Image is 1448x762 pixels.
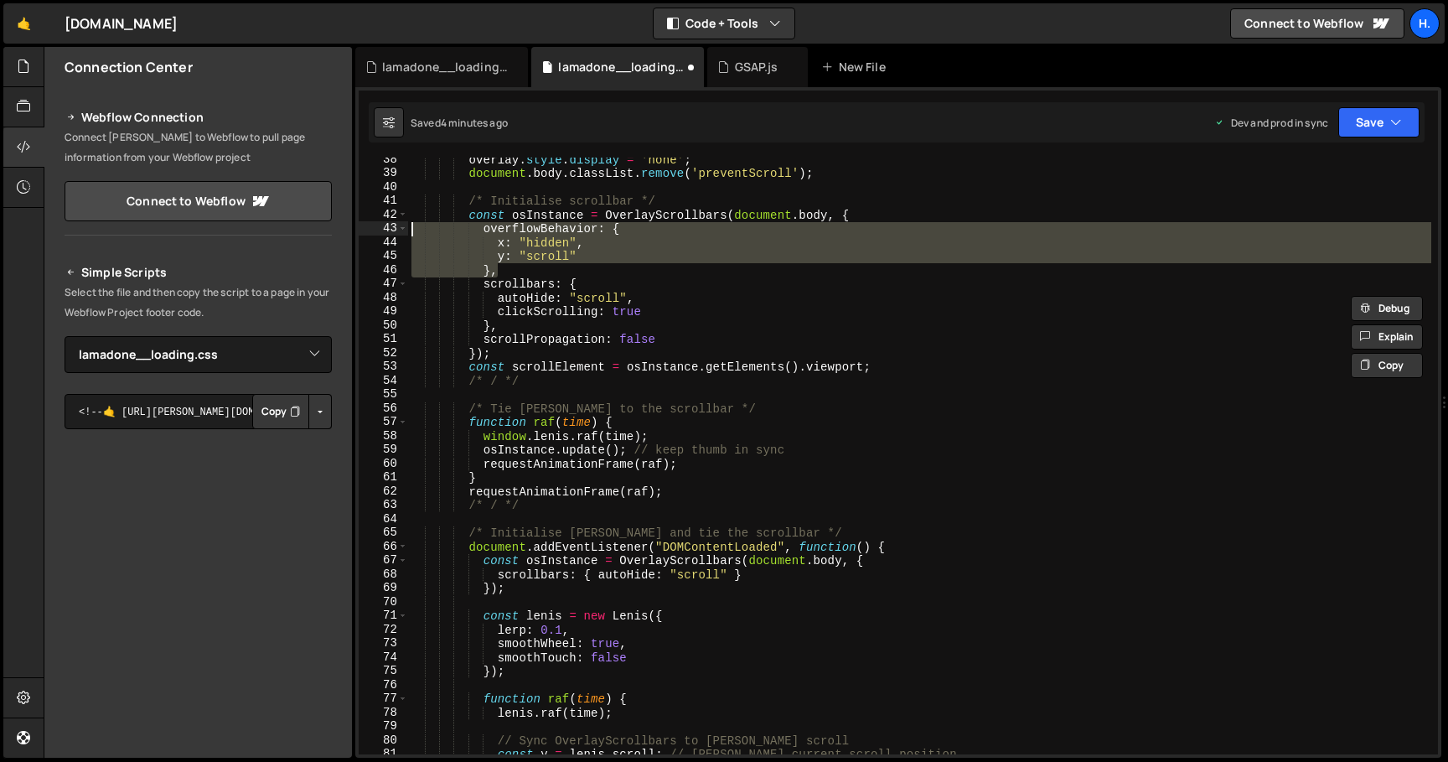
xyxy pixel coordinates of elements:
div: New File [821,59,892,75]
div: 68 [359,568,408,582]
div: 43 [359,221,408,236]
div: 53 [359,360,408,374]
div: Saved [411,116,508,130]
textarea: <!--🤙 [URL][PERSON_NAME][DOMAIN_NAME]> <script>document.addEventListener("DOMContentLoaded", func... [65,394,332,429]
div: Button group with nested dropdown [252,394,332,429]
div: 67 [359,553,408,568]
div: 65 [359,526,408,540]
button: Copy [252,394,309,429]
a: Connect to Webflow [65,181,332,221]
a: 🤙 [3,3,44,44]
div: 71 [359,609,408,623]
div: 59 [359,443,408,457]
h2: Connection Center [65,58,193,76]
div: 72 [359,623,408,637]
div: 66 [359,540,408,554]
button: Explain [1351,324,1423,350]
div: 69 [359,581,408,595]
div: Dev and prod in sync [1214,116,1328,130]
div: 78 [359,706,408,720]
div: 55 [359,387,408,402]
div: 44 [359,236,408,250]
p: Select the file and then copy the script to a page in your Webflow Project footer code. [65,283,332,323]
button: Save [1338,107,1420,137]
div: 42 [359,208,408,222]
div: 56 [359,402,408,416]
div: 70 [359,595,408,609]
p: Connect [PERSON_NAME] to Webflow to pull page information from your Webflow project [65,127,332,168]
div: 45 [359,249,408,263]
div: 57 [359,415,408,429]
div: lamadone__loading.js [558,59,684,75]
div: 76 [359,678,408,692]
div: 64 [359,512,408,526]
div: 49 [359,304,408,319]
div: 54 [359,374,408,388]
h2: Simple Scripts [65,262,332,283]
div: 60 [359,457,408,471]
a: Connect to Webflow [1230,8,1404,39]
div: 58 [359,429,408,443]
div: 51 [359,332,408,346]
h2: Webflow Connection [65,107,332,127]
div: 39 [359,166,408,180]
div: 80 [359,733,408,748]
div: 81 [359,747,408,761]
div: 40 [359,180,408,194]
button: Code + Tools [654,8,794,39]
div: 61 [359,470,408,485]
div: 38 [359,153,408,167]
div: GSAP.js [735,59,778,75]
div: 50 [359,319,408,333]
div: 79 [359,719,408,733]
button: Copy [1351,353,1423,378]
div: 41 [359,194,408,208]
div: 52 [359,346,408,360]
div: 74 [359,651,408,665]
div: 4 minutes ago [441,116,508,130]
div: 75 [359,664,408,678]
div: 73 [359,636,408,651]
div: 47 [359,277,408,291]
div: 62 [359,485,408,499]
div: 46 [359,263,408,277]
div: 77 [359,692,408,706]
div: 48 [359,291,408,305]
button: Debug [1351,296,1423,321]
div: [DOMAIN_NAME] [65,13,178,34]
iframe: YouTube video player [65,457,334,608]
div: 63 [359,498,408,512]
div: lamadone__loading.css [382,59,508,75]
a: h. [1409,8,1440,39]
